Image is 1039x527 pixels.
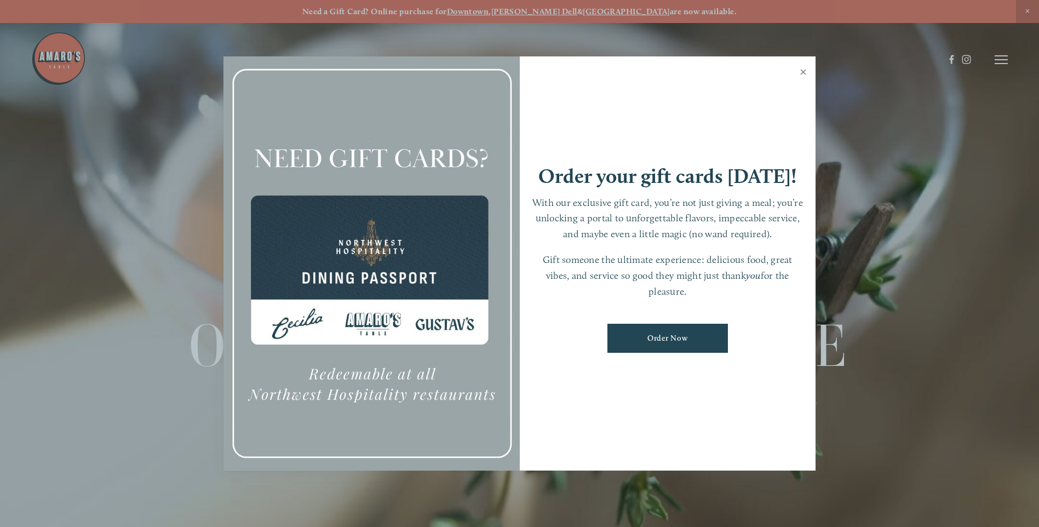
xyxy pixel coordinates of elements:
[531,252,805,299] p: Gift someone the ultimate experience: delicious food, great vibes, and service so good they might...
[793,58,814,89] a: Close
[531,195,805,242] p: With our exclusive gift card, you’re not just giving a meal; you’re unlocking a portal to unforge...
[538,166,797,186] h1: Order your gift cards [DATE]!
[746,270,761,281] em: you
[607,324,728,353] a: Order Now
